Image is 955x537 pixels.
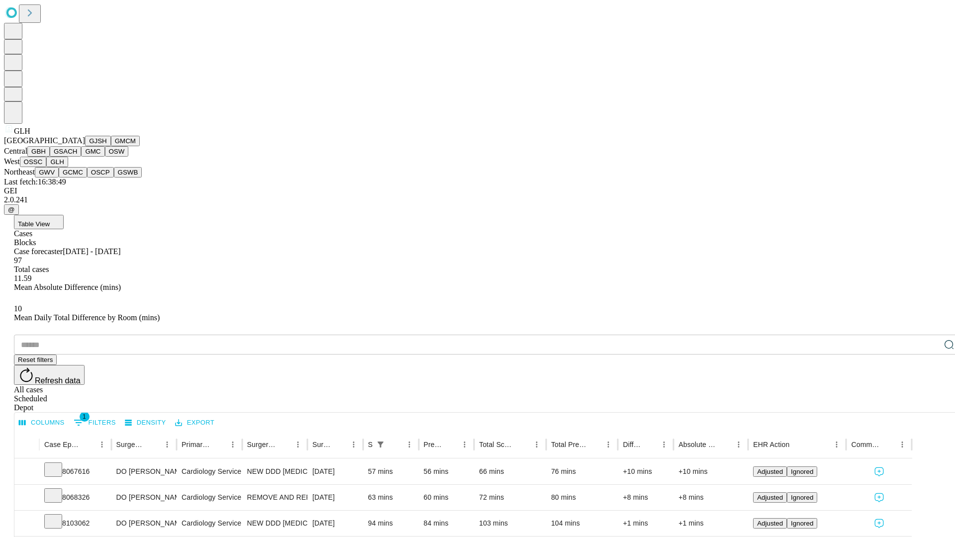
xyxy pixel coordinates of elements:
[347,438,361,451] button: Menu
[14,127,30,135] span: GLH
[14,355,57,365] button: Reset filters
[753,518,787,529] button: Adjusted
[551,459,613,484] div: 76 mins
[678,441,717,448] div: Absolute Difference
[173,415,217,431] button: Export
[312,511,358,536] div: [DATE]
[551,485,613,510] div: 80 mins
[787,466,817,477] button: Ignored
[14,283,121,291] span: Mean Absolute Difference (mins)
[35,167,59,178] button: GWV
[757,494,783,501] span: Adjusted
[291,438,305,451] button: Menu
[830,438,844,451] button: Menu
[791,494,813,501] span: Ignored
[4,147,27,155] span: Central
[71,415,118,431] button: Show filters
[753,492,787,503] button: Adjusted
[44,441,80,448] div: Case Epic Id
[791,468,813,475] span: Ignored
[374,438,387,451] div: 1 active filter
[479,441,515,448] div: Total Scheduled Duration
[14,274,31,282] span: 11.59
[881,438,895,451] button: Sort
[4,157,20,166] span: West
[116,511,172,536] div: DO [PERSON_NAME] [PERSON_NAME]
[44,459,106,484] div: 8067616
[678,511,743,536] div: +1 mins
[623,511,668,536] div: +1 mins
[247,511,302,536] div: NEW DDD [MEDICAL_DATA] IMPLANT
[374,438,387,451] button: Show filters
[388,438,402,451] button: Sort
[424,485,470,510] div: 60 mins
[212,438,226,451] button: Sort
[424,511,470,536] div: 84 mins
[182,485,237,510] div: Cardiology Service
[81,438,95,451] button: Sort
[895,438,909,451] button: Menu
[247,485,302,510] div: REMOVE AND REPLACE INTERNAL CARDIAC [MEDICAL_DATA], MULTIPEL LEAD
[182,459,237,484] div: Cardiology Service
[444,438,458,451] button: Sort
[4,168,35,176] span: Northeast
[479,459,541,484] div: 66 mins
[14,247,63,256] span: Case forecaster
[753,441,789,448] div: EHR Action
[8,206,15,213] span: @
[678,485,743,510] div: +8 mins
[35,376,81,385] span: Refresh data
[14,365,85,385] button: Refresh data
[587,438,601,451] button: Sort
[551,511,613,536] div: 104 mins
[368,511,414,536] div: 94 mins
[20,157,47,167] button: OSSC
[182,441,210,448] div: Primary Service
[333,438,347,451] button: Sort
[787,518,817,529] button: Ignored
[18,220,50,228] span: Table View
[424,441,443,448] div: Predicted In Room Duration
[479,511,541,536] div: 103 mins
[787,492,817,503] button: Ignored
[277,438,291,451] button: Sort
[19,489,34,507] button: Expand
[182,511,237,536] div: Cardiology Service
[59,167,87,178] button: GCMC
[50,146,81,157] button: GSACH
[81,146,104,157] button: GMC
[678,459,743,484] div: +10 mins
[732,438,746,451] button: Menu
[601,438,615,451] button: Menu
[14,256,22,265] span: 97
[146,438,160,451] button: Sort
[116,459,172,484] div: DO [PERSON_NAME] [PERSON_NAME]
[226,438,240,451] button: Menu
[368,441,373,448] div: Scheduled In Room Duration
[424,459,470,484] div: 56 mins
[247,459,302,484] div: NEW DDD [MEDICAL_DATA] GENERATOR ONLY
[63,247,120,256] span: [DATE] - [DATE]
[85,136,111,146] button: GJSH
[14,304,22,313] span: 10
[479,485,541,510] div: 72 mins
[753,466,787,477] button: Adjusted
[14,313,160,322] span: Mean Daily Total Difference by Room (mins)
[312,459,358,484] div: [DATE]
[643,438,657,451] button: Sort
[14,265,49,273] span: Total cases
[18,356,53,363] span: Reset filters
[19,463,34,481] button: Expand
[312,441,332,448] div: Surgery Date
[116,441,145,448] div: Surgeon Name
[368,459,414,484] div: 57 mins
[718,438,732,451] button: Sort
[116,485,172,510] div: DO [PERSON_NAME] [PERSON_NAME]
[657,438,671,451] button: Menu
[105,146,129,157] button: OSW
[458,438,472,451] button: Menu
[247,441,276,448] div: Surgery Name
[757,468,783,475] span: Adjusted
[4,178,66,186] span: Last fetch: 16:38:49
[44,511,106,536] div: 8103062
